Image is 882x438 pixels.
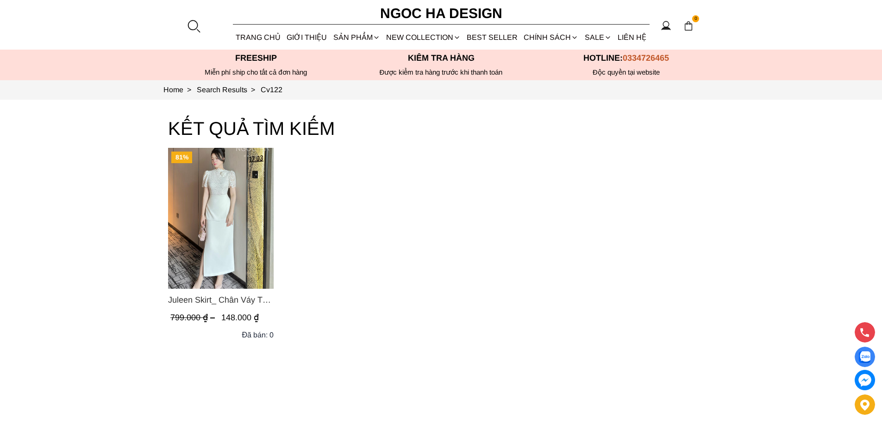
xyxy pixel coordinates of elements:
[349,68,534,76] p: Được kiểm tra hàng trước khi thanh toán
[692,15,700,23] span: 0
[855,347,875,367] a: Display image
[855,370,875,390] a: messenger
[534,68,719,76] h6: Độc quyền tại website
[168,148,274,289] a: Product image - Juleen Skirt_ Chân Váy Tà Hông Xẻ Sườn Màu Trắng CV122
[168,114,714,143] h3: KẾT QUẢ TÌM KIẾM
[623,53,669,63] span: 0334726465
[163,53,349,63] p: Freeship
[197,86,261,94] a: Link to Search Results
[408,53,475,63] font: Kiểm tra hàng
[183,86,195,94] span: >
[582,25,614,50] a: SALE
[233,25,284,50] a: TRANG CHỦ
[330,25,383,50] div: SẢN PHẨM
[242,329,274,341] div: Đã bán: 0
[534,53,719,63] p: Hotline:
[284,25,330,50] a: GIỚI THIỆU
[247,86,259,94] span: >
[168,293,274,306] span: Juleen Skirt_ Chân Váy Tà Hông Xẻ Sườn Màu Trắng CV122
[683,21,694,31] img: img-CART-ICON-ksit0nf1
[163,86,197,94] a: Link to Home
[221,313,259,322] span: 148.000 ₫
[859,351,870,363] img: Display image
[261,86,282,94] a: Link to Cv122
[168,148,274,289] img: Juleen Skirt_ Chân Váy Tà Hông Xẻ Sườn Màu Trắng CV122
[614,25,649,50] a: LIÊN HỆ
[163,68,349,76] div: Miễn phí ship cho tất cả đơn hàng
[170,313,217,322] span: 799.000 ₫
[168,293,274,306] a: Link to Juleen Skirt_ Chân Váy Tà Hông Xẻ Sườn Màu Trắng CV122
[383,25,463,50] a: NEW COLLECTION
[521,25,582,50] div: Chính sách
[464,25,521,50] a: BEST SELLER
[372,2,511,25] a: Ngoc Ha Design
